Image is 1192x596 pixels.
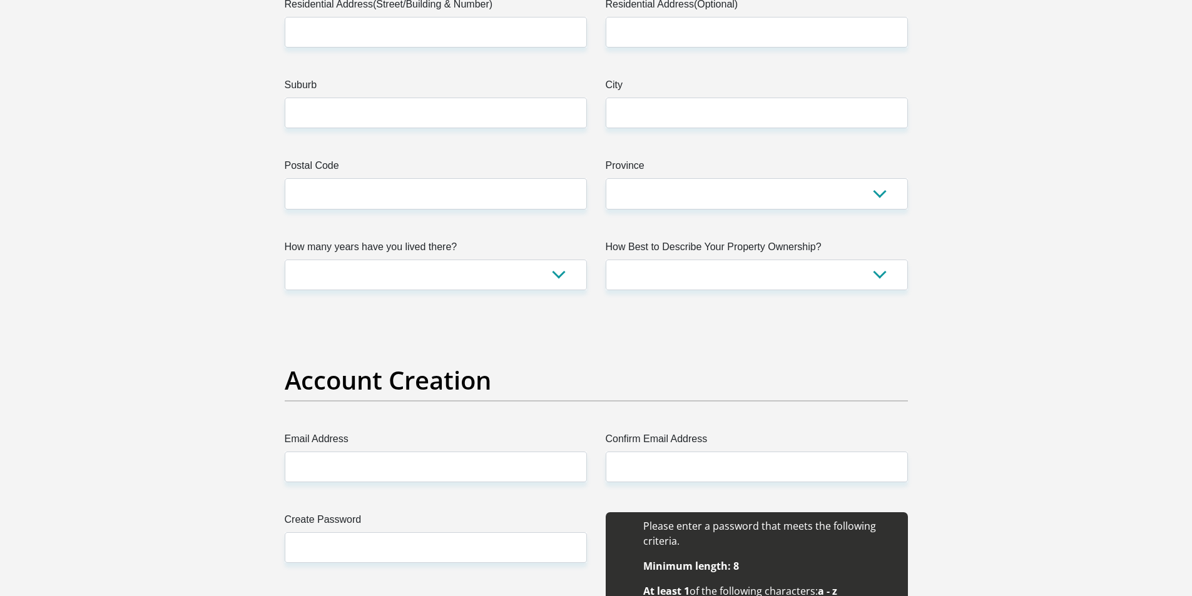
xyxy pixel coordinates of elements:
[606,178,908,209] select: Please Select a Province
[285,240,587,260] label: How many years have you lived there?
[285,532,587,563] input: Create Password
[606,240,908,260] label: How Best to Describe Your Property Ownership?
[285,260,587,290] select: Please select a value
[285,98,587,128] input: Suburb
[643,559,739,573] b: Minimum length: 8
[606,17,908,48] input: Address line 2 (Optional)
[285,452,587,482] input: Email Address
[285,432,587,452] label: Email Address
[285,17,587,48] input: Valid residential address
[285,365,908,395] h2: Account Creation
[285,512,587,532] label: Create Password
[643,518,895,548] li: Please enter a password that meets the following criteria.
[606,432,908,452] label: Confirm Email Address
[606,98,908,128] input: City
[285,78,587,98] label: Suburb
[285,178,587,209] input: Postal Code
[606,452,908,482] input: Confirm Email Address
[606,260,908,290] select: Please select a value
[285,158,587,178] label: Postal Code
[606,158,908,178] label: Province
[606,78,908,98] label: City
